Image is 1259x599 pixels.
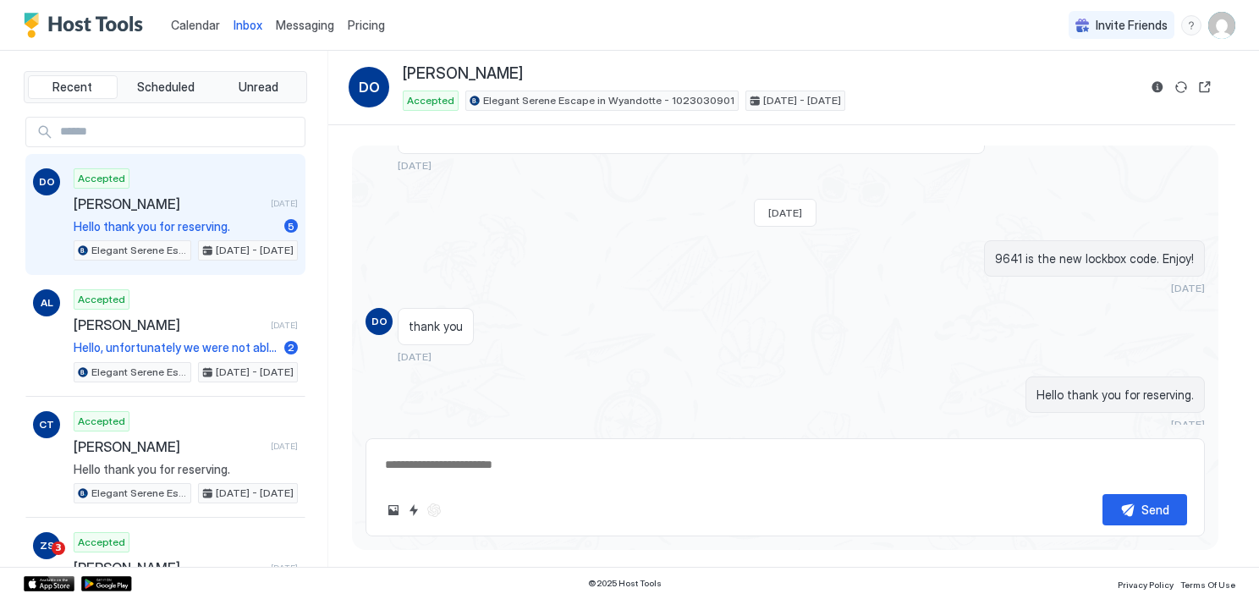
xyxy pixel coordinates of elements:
span: AL [41,295,53,310]
span: Hello thank you for reserving. [74,219,278,234]
a: Google Play Store [81,576,132,591]
a: App Store [24,576,74,591]
button: Reservation information [1147,77,1168,97]
span: Inbox [234,18,262,32]
a: Host Tools Logo [24,13,151,38]
span: 2 [288,341,294,354]
span: Hello, unfortunately we were not able to stay here. The smell of smoke/stale smoke was quite pung... [74,340,278,355]
button: Sync reservation [1171,77,1191,97]
span: Invite Friends [1096,18,1168,33]
div: menu [1181,15,1201,36]
span: Messaging [276,18,334,32]
a: Calendar [171,16,220,34]
span: [DATE] [271,441,298,452]
span: Accepted [78,171,125,186]
span: Accepted [78,414,125,429]
a: Privacy Policy [1118,574,1174,592]
button: Send [1102,494,1187,525]
span: DO [39,174,55,190]
button: Unread [213,75,303,99]
span: [DATE] - [DATE] [216,243,294,258]
span: [PERSON_NAME] [74,195,264,212]
span: [DATE] [1171,418,1205,431]
span: [DATE] - [DATE] [216,486,294,501]
div: User profile [1208,12,1235,39]
span: Terms Of Use [1180,580,1235,590]
span: DO [371,314,388,329]
span: Accepted [78,535,125,550]
span: 9641 is the new lockbox code. Enjoy! [995,251,1194,267]
span: [DATE] [768,206,802,219]
button: Scheduled [121,75,211,99]
span: Elegant Serene Escape in Wyandotte - 1023030901 [91,243,187,258]
span: [DATE] - [DATE] [216,365,294,380]
span: [DATE] [398,350,432,363]
span: 5 [288,220,294,233]
span: thank you [409,319,463,334]
span: DO [359,77,380,97]
iframe: Intercom live chat [17,541,58,582]
span: Elegant Serene Escape in Wyandotte - 1023030901 [91,486,187,501]
span: [DATE] [271,563,298,574]
span: Hello thank you for reserving. [1036,387,1194,403]
button: Recent [28,75,118,99]
button: Upload image [383,500,404,520]
a: Terms Of Use [1180,574,1235,592]
span: Pricing [348,18,385,33]
a: Messaging [276,16,334,34]
span: [PERSON_NAME] [74,316,264,333]
span: [DATE] [398,159,432,172]
span: Accepted [78,292,125,307]
button: Quick reply [404,500,424,520]
span: Unread [239,80,278,95]
span: [DATE] [271,320,298,331]
div: tab-group [24,71,307,103]
span: © 2025 Host Tools [588,578,662,589]
span: [PERSON_NAME] [74,559,264,576]
span: CT [39,417,54,432]
span: Elegant Serene Escape in Wyandotte - 1023030901 [91,365,187,380]
span: 3 [52,541,65,555]
span: Accepted [407,93,454,108]
span: [DATE] - [DATE] [763,93,841,108]
input: Input Field [53,118,305,146]
a: Inbox [234,16,262,34]
span: Privacy Policy [1118,580,1174,590]
span: [PERSON_NAME] [403,64,523,84]
span: Elegant Serene Escape in Wyandotte - 1023030901 [483,93,734,108]
span: [DATE] [271,198,298,209]
span: Scheduled [137,80,195,95]
span: Recent [52,80,92,95]
span: Calendar [171,18,220,32]
span: [PERSON_NAME] [74,438,264,455]
span: ZS [40,538,54,553]
span: [DATE] [1171,282,1205,294]
button: Open reservation [1195,77,1215,97]
span: Hello thank you for reserving. [74,462,298,477]
div: Send [1141,501,1169,519]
